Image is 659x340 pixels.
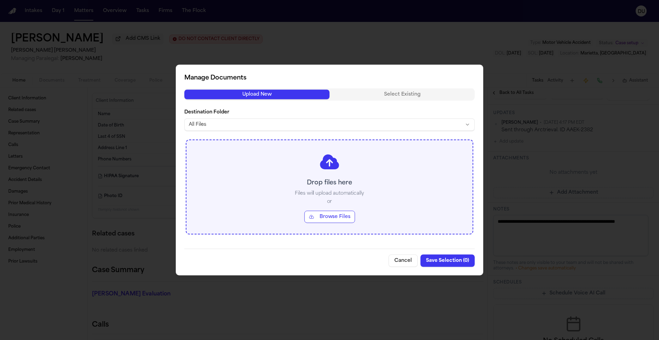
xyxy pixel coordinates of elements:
p: Files will upload automatically [295,190,364,197]
button: Upload New [184,90,329,99]
button: Cancel [389,255,418,267]
h2: Manage Documents [184,73,475,83]
button: Select Existing [329,90,475,99]
button: Browse Files [304,211,355,223]
p: or [327,198,332,205]
p: Drop files here [307,178,352,188]
label: Destination Folder [184,109,475,116]
button: Save Selection (0) [420,255,475,267]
